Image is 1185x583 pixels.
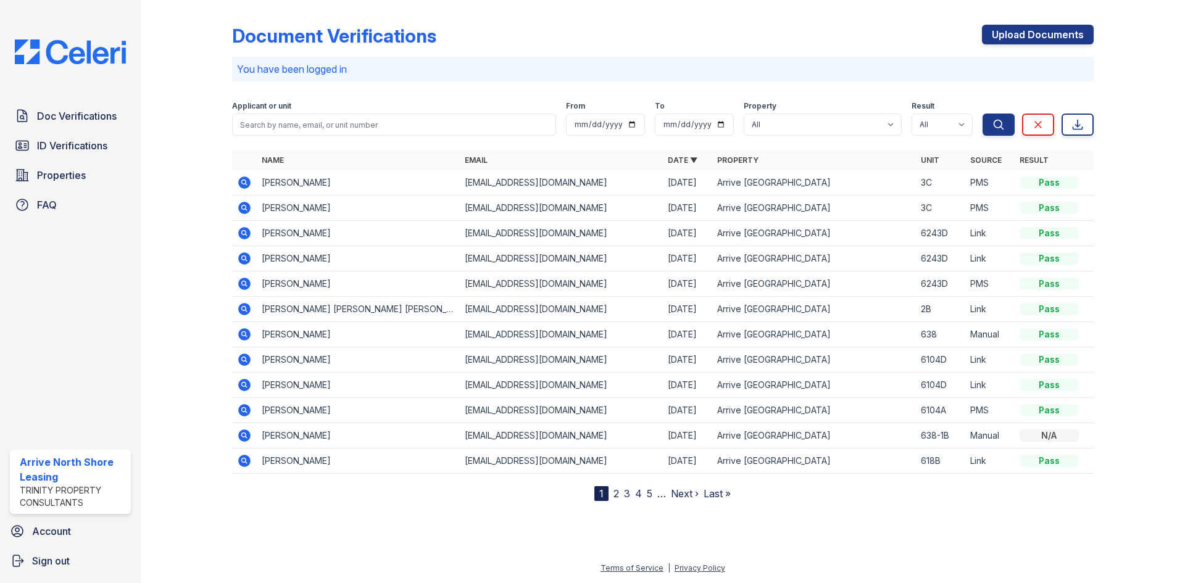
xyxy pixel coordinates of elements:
div: Trinity Property Consultants [20,484,126,509]
div: Document Verifications [232,25,436,47]
td: 638 [916,322,965,347]
div: Pass [1020,328,1079,341]
div: Pass [1020,252,1079,265]
td: Arrive [GEOGRAPHIC_DATA] [712,373,915,398]
div: Pass [1020,227,1079,239]
td: [PERSON_NAME] [257,246,460,271]
td: [DATE] [663,297,712,322]
span: FAQ [37,197,57,212]
td: Arrive [GEOGRAPHIC_DATA] [712,221,915,246]
a: 5 [647,487,652,500]
a: Date ▼ [668,155,697,165]
td: [DATE] [663,170,712,196]
span: Account [32,524,71,539]
td: [DATE] [663,398,712,423]
span: Properties [37,168,86,183]
td: [EMAIL_ADDRESS][DOMAIN_NAME] [460,271,663,297]
td: 6104D [916,347,965,373]
div: | [668,563,670,573]
td: [EMAIL_ADDRESS][DOMAIN_NAME] [460,347,663,373]
td: [PERSON_NAME] [257,398,460,423]
td: Arrive [GEOGRAPHIC_DATA] [712,196,915,221]
div: Pass [1020,354,1079,366]
label: To [655,101,665,111]
td: PMS [965,196,1015,221]
div: Pass [1020,379,1079,391]
a: FAQ [10,192,131,217]
td: Arrive [GEOGRAPHIC_DATA] [712,246,915,271]
label: Property [744,101,776,111]
td: 6104A [916,398,965,423]
td: 2B [916,297,965,322]
input: Search by name, email, or unit number [232,114,556,136]
a: Account [5,519,136,544]
td: Manual [965,322,1015,347]
span: ID Verifications [37,138,107,153]
td: [PERSON_NAME] [257,322,460,347]
a: 4 [635,487,642,500]
a: Result [1020,155,1049,165]
a: Source [970,155,1002,165]
a: 2 [613,487,619,500]
div: Pass [1020,176,1079,189]
td: [PERSON_NAME] [257,221,460,246]
td: Arrive [GEOGRAPHIC_DATA] [712,322,915,347]
td: 6243D [916,221,965,246]
td: [DATE] [663,221,712,246]
div: 1 [594,486,609,501]
a: ID Verifications [10,133,131,158]
td: 6243D [916,271,965,297]
td: [DATE] [663,246,712,271]
img: CE_Logo_Blue-a8612792a0a2168367f1c8372b55b34899dd931a85d93a1a3d3e32e68fde9ad4.png [5,39,136,64]
a: Last » [704,487,731,500]
span: Doc Verifications [37,109,117,123]
td: [EMAIL_ADDRESS][DOMAIN_NAME] [460,322,663,347]
td: [DATE] [663,347,712,373]
td: [DATE] [663,423,712,449]
label: Applicant or unit [232,101,291,111]
a: Properties [10,163,131,188]
td: PMS [965,398,1015,423]
div: Pass [1020,202,1079,214]
td: [DATE] [663,271,712,297]
td: 6104D [916,373,965,398]
td: Link [965,373,1015,398]
div: Pass [1020,303,1079,315]
a: Sign out [5,548,136,573]
td: [PERSON_NAME] [257,449,460,474]
td: Arrive [GEOGRAPHIC_DATA] [712,347,915,373]
td: Arrive [GEOGRAPHIC_DATA] [712,449,915,474]
div: Pass [1020,278,1079,290]
td: [PERSON_NAME] [257,170,460,196]
td: [DATE] [663,322,712,347]
td: [EMAIL_ADDRESS][DOMAIN_NAME] [460,423,663,449]
td: Arrive [GEOGRAPHIC_DATA] [712,297,915,322]
label: From [566,101,585,111]
a: Upload Documents [982,25,1094,44]
td: 638-1B [916,423,965,449]
td: [PERSON_NAME] [PERSON_NAME] [PERSON_NAME] [257,297,460,322]
a: Terms of Service [601,563,663,573]
a: Property [717,155,759,165]
td: 6243D [916,246,965,271]
td: [EMAIL_ADDRESS][DOMAIN_NAME] [460,297,663,322]
span: … [657,486,666,501]
td: Manual [965,423,1015,449]
td: [PERSON_NAME] [257,423,460,449]
td: PMS [965,170,1015,196]
td: [DATE] [663,373,712,398]
a: Privacy Policy [675,563,725,573]
td: [EMAIL_ADDRESS][DOMAIN_NAME] [460,196,663,221]
td: Link [965,246,1015,271]
td: 618B [916,449,965,474]
td: Link [965,449,1015,474]
div: Pass [1020,404,1079,416]
td: Link [965,347,1015,373]
a: Name [262,155,284,165]
td: 3C [916,196,965,221]
td: [DATE] [663,449,712,474]
td: [EMAIL_ADDRESS][DOMAIN_NAME] [460,398,663,423]
td: [EMAIL_ADDRESS][DOMAIN_NAME] [460,246,663,271]
a: Email [465,155,488,165]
